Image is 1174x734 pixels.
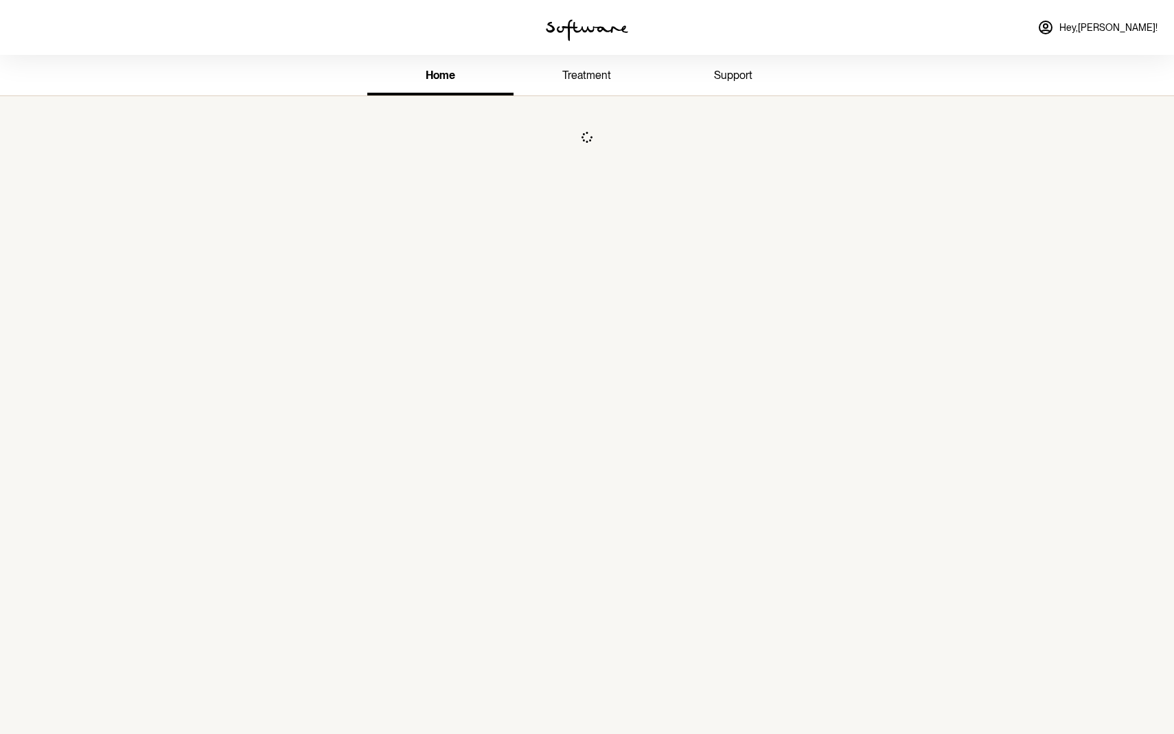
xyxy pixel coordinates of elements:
a: home [367,58,514,95]
span: Hey, [PERSON_NAME] ! [1059,22,1158,34]
a: support [660,58,807,95]
img: software logo [546,19,628,41]
span: support [714,69,752,82]
span: home [426,69,455,82]
span: treatment [562,69,611,82]
a: Hey,[PERSON_NAME]! [1029,11,1166,44]
a: treatment [514,58,660,95]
